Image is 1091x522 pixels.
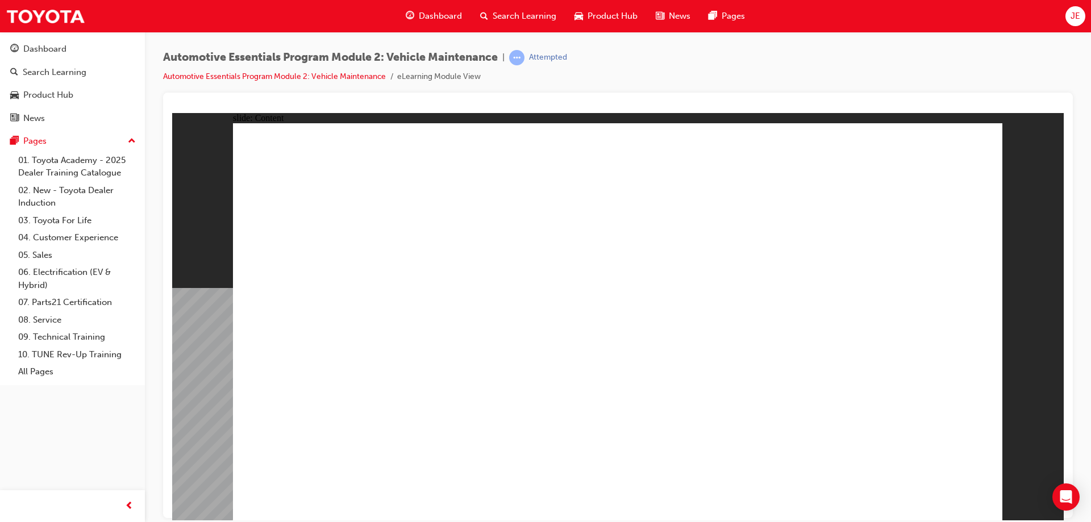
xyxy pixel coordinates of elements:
[406,9,414,23] span: guage-icon
[10,114,19,124] span: news-icon
[5,85,140,106] a: Product Hub
[480,9,488,23] span: search-icon
[125,499,134,513] span: prev-icon
[565,5,647,28] a: car-iconProduct Hub
[14,294,140,311] a: 07. Parts21 Certification
[5,36,140,131] button: DashboardSearch LearningProduct HubNews
[588,10,638,23] span: Product Hub
[397,5,471,28] a: guage-iconDashboard
[699,5,754,28] a: pages-iconPages
[128,134,136,149] span: up-icon
[23,135,47,148] div: Pages
[5,108,140,129] a: News
[471,5,565,28] a: search-iconSearch Learning
[669,10,690,23] span: News
[1052,483,1080,511] div: Open Intercom Messenger
[509,50,524,65] span: learningRecordVerb_ATTEMPT-icon
[14,311,140,329] a: 08. Service
[23,66,86,79] div: Search Learning
[10,68,18,78] span: search-icon
[14,212,140,229] a: 03. Toyota For Life
[656,9,664,23] span: news-icon
[163,72,386,81] a: Automotive Essentials Program Module 2: Vehicle Maintenance
[14,247,140,264] a: 05. Sales
[722,10,745,23] span: Pages
[5,131,140,152] button: Pages
[419,10,462,23] span: Dashboard
[10,136,19,147] span: pages-icon
[493,10,556,23] span: Search Learning
[14,363,140,381] a: All Pages
[14,264,140,294] a: 06. Electrification (EV & Hybrid)
[647,5,699,28] a: news-iconNews
[10,44,19,55] span: guage-icon
[6,3,85,29] img: Trak
[10,90,19,101] span: car-icon
[14,152,140,182] a: 01. Toyota Academy - 2025 Dealer Training Catalogue
[709,9,717,23] span: pages-icon
[502,51,505,64] span: |
[397,70,481,83] li: eLearning Module View
[5,39,140,60] a: Dashboard
[529,52,567,63] div: Attempted
[574,9,583,23] span: car-icon
[1071,10,1080,23] span: JE
[163,51,498,64] span: Automotive Essentials Program Module 2: Vehicle Maintenance
[14,182,140,212] a: 02. New - Toyota Dealer Induction
[14,229,140,247] a: 04. Customer Experience
[23,112,45,125] div: News
[5,62,140,83] a: Search Learning
[23,43,66,56] div: Dashboard
[14,328,140,346] a: 09. Technical Training
[1065,6,1085,26] button: JE
[14,346,140,364] a: 10. TUNE Rev-Up Training
[23,89,73,102] div: Product Hub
